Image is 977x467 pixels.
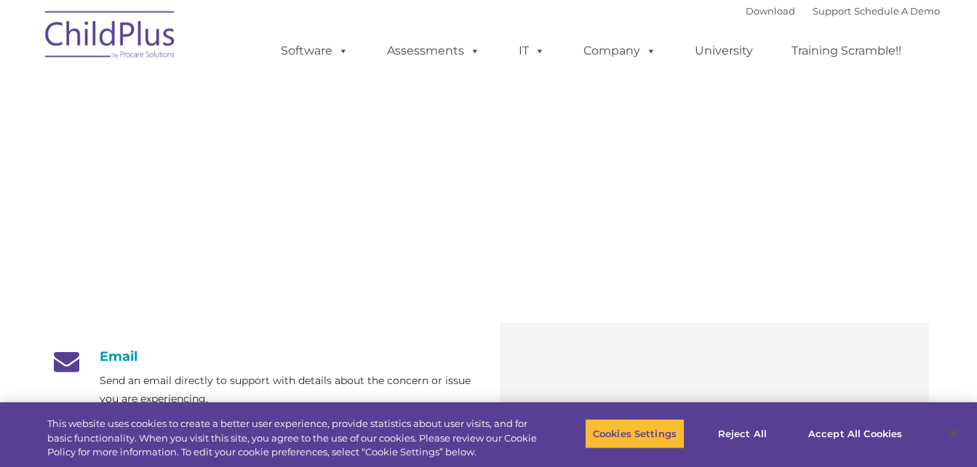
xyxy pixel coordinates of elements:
[47,417,538,460] div: This website uses cookies to create a better user experience, provide statistics about user visit...
[569,36,671,65] a: Company
[777,36,916,65] a: Training Scramble!!
[100,372,478,408] p: Send an email directly to support with details about the concern or issue you are experiencing.
[266,36,363,65] a: Software
[800,418,910,449] button: Accept All Cookies
[697,418,788,449] button: Reject All
[49,348,478,364] h4: Email
[854,5,940,17] a: Schedule A Demo
[746,5,940,17] font: |
[585,418,685,449] button: Cookies Settings
[372,36,495,65] a: Assessments
[38,1,183,73] img: ChildPlus by Procare Solutions
[938,418,970,450] button: Close
[504,36,559,65] a: IT
[746,5,795,17] a: Download
[813,5,851,17] a: Support
[680,36,767,65] a: University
